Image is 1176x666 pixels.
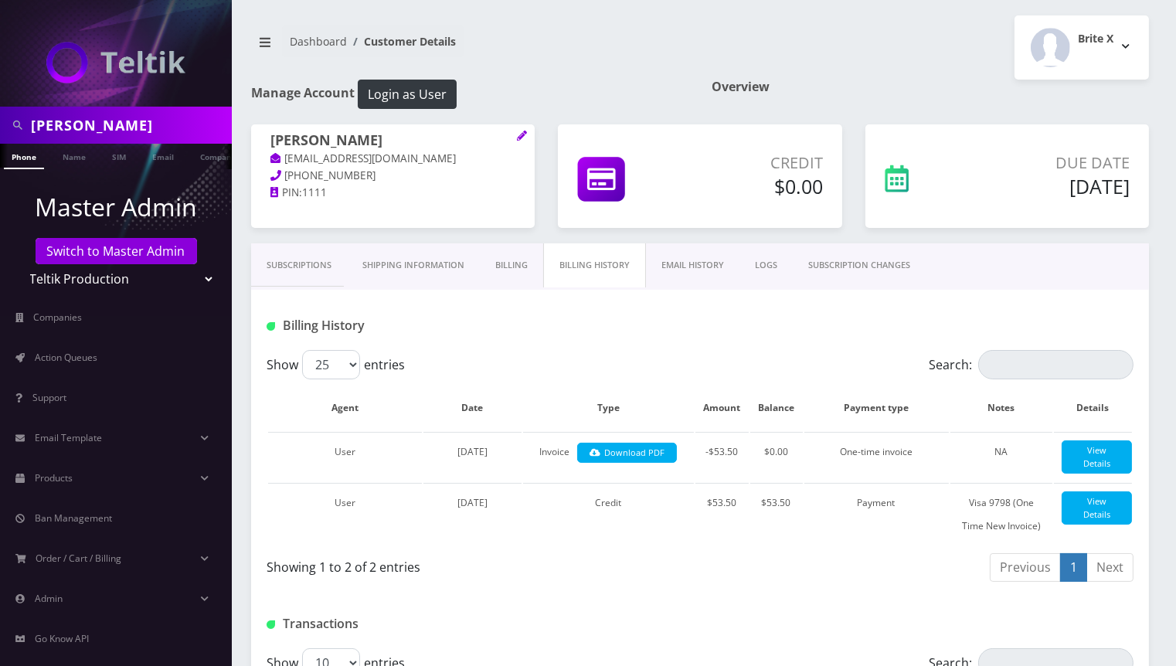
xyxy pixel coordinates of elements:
[577,443,677,464] a: Download PDF
[1054,386,1132,430] th: Details
[974,175,1130,198] h5: [DATE]
[251,25,688,70] nav: breadcrumb
[267,620,275,629] img: Transactions
[35,511,112,525] span: Ban Management
[750,386,803,430] th: Balance
[270,151,457,167] a: [EMAIL_ADDRESS][DOMAIN_NAME]
[750,483,803,545] td: $53.50
[268,483,422,545] td: User
[793,243,926,287] a: SUBSCRIPTION CHANGES
[268,386,422,430] th: Agent
[457,445,488,458] span: [DATE]
[35,351,97,364] span: Action Queues
[978,350,1134,379] input: Search:
[192,144,244,168] a: Company
[270,132,515,151] h1: [PERSON_NAME]
[695,432,749,481] td: -$53.50
[1086,553,1134,582] a: Next
[1062,491,1132,525] a: View Details
[34,311,83,324] span: Companies
[695,386,749,430] th: Amount
[251,80,688,109] h1: Manage Account
[290,34,347,49] a: Dashboard
[1060,553,1087,582] a: 1
[750,432,803,481] td: $0.00
[950,386,1052,430] th: Notes
[302,185,327,199] span: 1111
[347,243,480,287] a: Shipping Information
[267,318,540,333] h1: Billing History
[36,552,122,565] span: Order / Cart / Billing
[804,432,949,481] td: One-time invoice
[355,84,457,101] a: Login as User
[35,632,89,645] span: Go Know API
[104,144,134,168] a: SIM
[267,552,688,576] div: Showing 1 to 2 of 2 entries
[1015,15,1149,80] button: Brite X
[285,168,376,182] span: [PHONE_NUMBER]
[689,151,823,175] p: Credit
[689,175,823,198] h5: $0.00
[144,144,182,168] a: Email
[423,386,522,430] th: Date
[31,110,228,140] input: Search in Company
[35,592,63,605] span: Admin
[35,471,73,484] span: Products
[268,432,422,481] td: User
[646,243,739,287] a: EMAIL HISTORY
[55,144,93,168] a: Name
[457,496,488,509] span: [DATE]
[739,243,793,287] a: LOGS
[523,386,694,430] th: Type
[358,80,457,109] button: Login as User
[267,350,405,379] label: Show entries
[712,80,1149,94] h1: Overview
[36,238,197,264] a: Switch to Master Admin
[929,350,1134,379] label: Search:
[35,431,102,444] span: Email Template
[46,42,185,83] img: Teltik Production
[267,617,540,631] h1: Transactions
[270,185,302,201] a: PIN:
[543,243,646,287] a: Billing History
[523,483,694,545] td: Credit
[804,386,949,430] th: Payment type
[302,350,360,379] select: Showentries
[950,483,1052,545] td: Visa 9798 (One Time New Invoice)
[480,243,543,287] a: Billing
[990,553,1061,582] a: Previous
[4,144,44,169] a: Phone
[974,151,1130,175] p: Due Date
[695,483,749,545] td: $53.50
[347,33,456,49] li: Customer Details
[523,432,694,481] td: Invoice
[32,391,66,404] span: Support
[804,483,949,545] td: Payment
[950,432,1052,481] td: NA
[1078,32,1113,46] h2: Brite X
[251,243,347,287] a: Subscriptions
[1062,440,1132,474] a: View Details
